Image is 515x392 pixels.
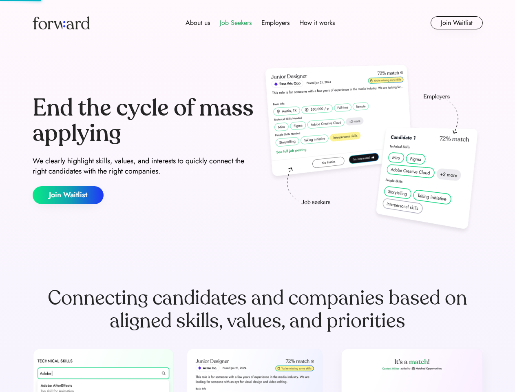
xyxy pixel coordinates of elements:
[261,62,483,238] img: hero-image.png
[299,18,335,28] div: How it works
[186,18,210,28] div: About us
[431,16,483,29] button: Join Waitlist
[33,156,254,176] div: We clearly highlight skills, values, and interests to quickly connect the right candidates with t...
[33,16,90,29] img: Forward logo
[220,18,252,28] div: Job Seekers
[33,186,104,204] button: Join Waitlist
[33,287,483,332] div: Connecting candidates and companies based on aligned skills, values, and priorities
[33,96,254,146] div: End the cycle of mass applying
[261,18,290,28] div: Employers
